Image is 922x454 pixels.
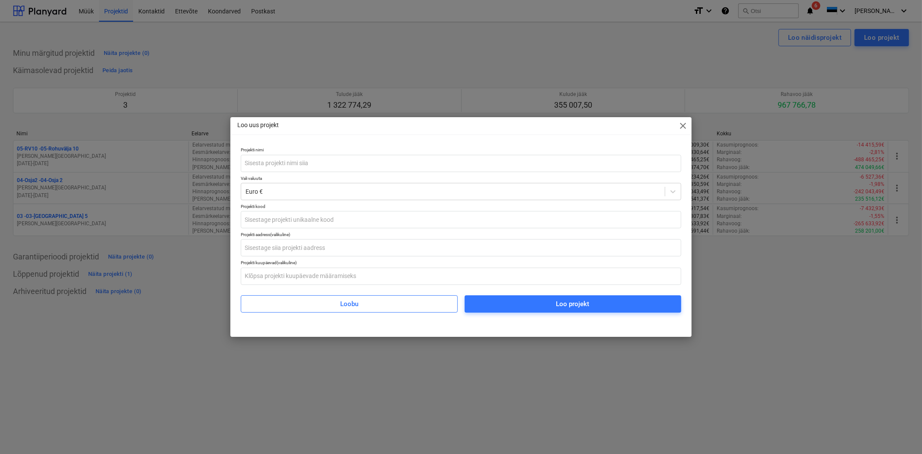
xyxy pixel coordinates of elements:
iframe: Chat Widget [879,412,922,454]
button: Loo projekt [465,295,681,313]
p: Vali valuuta [241,176,681,183]
p: Loo uus projekt [237,121,279,130]
div: Loo projekt [556,298,590,310]
input: Klõpsa projekti kuupäevade määramiseks [241,268,681,285]
input: Sisesta projekti nimi siia [241,155,681,172]
p: Projekti kood [241,204,681,211]
input: Sisestage siia projekti aadress [241,239,681,256]
button: Loobu [241,295,457,313]
span: close [678,121,688,131]
div: Projekti kuupäevad (valikuline) [241,260,681,265]
input: Sisestage projekti unikaalne kood [241,211,681,228]
div: Loobu [340,298,358,310]
p: Projekti nimi [241,147,681,154]
div: Projekti aadress (valikuline) [241,232,681,237]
